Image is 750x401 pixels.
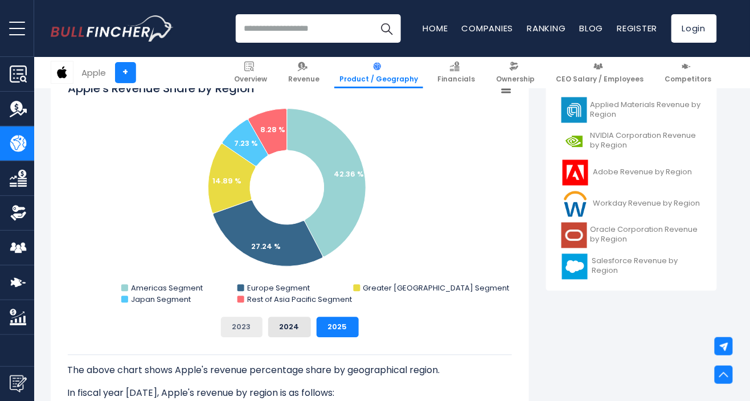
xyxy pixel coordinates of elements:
[212,176,241,187] text: 14.89 %
[260,124,285,135] text: 8.28 %
[51,62,73,83] img: AAPL logo
[591,100,702,120] span: Applied Materials Revenue by Region
[229,57,273,88] a: Overview
[555,126,708,157] a: NVIDIA Corporation Revenue by Region
[491,57,540,88] a: Ownership
[289,75,320,84] span: Revenue
[339,75,418,84] span: Product / Geography
[235,75,268,84] span: Overview
[591,226,702,245] span: Oracle Corporation Revenue by Region
[562,254,589,280] img: CRM logo
[562,129,587,154] img: NVDA logo
[433,57,481,88] a: Financials
[593,199,700,209] span: Workday Revenue by Region
[580,22,604,34] a: Blog
[497,75,535,84] span: Ownership
[251,242,281,252] text: 27.24 %
[556,75,644,84] span: CEO Salary / Employees
[10,204,27,222] img: Ownership
[617,22,658,34] a: Register
[334,57,423,88] a: Product / Geography
[592,257,702,276] span: Salesforce Revenue by Region
[234,138,258,149] text: 7.23 %
[51,15,174,42] img: Bullfincher logo
[593,168,692,178] span: Adobe Revenue by Region
[555,95,708,126] a: Applied Materials Revenue by Region
[268,317,311,338] button: 2024
[555,189,708,220] a: Workday Revenue by Region
[671,14,717,43] a: Login
[555,157,708,189] a: Adobe Revenue by Region
[334,169,364,180] text: 42.36 %
[462,22,514,34] a: Companies
[562,97,587,123] img: AMAT logo
[562,160,590,186] img: ADBE logo
[221,317,263,338] button: 2023
[438,75,476,84] span: Financials
[660,57,717,88] a: Competitors
[68,80,254,96] tspan: Apple's Revenue Share by Region
[51,15,173,42] a: Go to homepage
[82,66,106,79] div: Apple
[423,22,448,34] a: Home
[131,283,203,294] text: Americas Segment
[551,57,649,88] a: CEO Salary / Employees
[591,132,702,151] span: NVIDIA Corporation Revenue by Region
[591,69,702,88] span: Infosys Limited Revenue by Region
[317,317,359,338] button: 2025
[247,283,309,294] text: Europe Segment
[527,22,566,34] a: Ranking
[68,387,512,400] p: In fiscal year [DATE], Apple's revenue by region is as follows:
[115,62,136,83] a: +
[363,283,509,294] text: Greater [GEOGRAPHIC_DATA] Segment
[68,80,512,308] svg: Apple's Revenue Share by Region
[372,14,401,43] button: Search
[247,294,351,305] text: Rest of Asia Pacific Segment
[284,57,325,88] a: Revenue
[665,75,712,84] span: Competitors
[131,294,191,305] text: Japan Segment
[68,364,512,378] p: The above chart shows Apple's revenue percentage share by geographical region.
[555,251,708,283] a: Salesforce Revenue by Region
[562,223,587,248] img: ORCL logo
[562,191,590,217] img: WDAY logo
[555,220,708,251] a: Oracle Corporation Revenue by Region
